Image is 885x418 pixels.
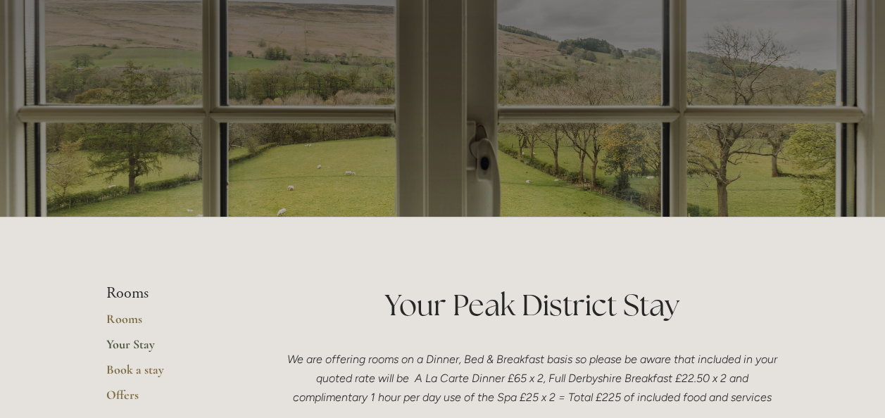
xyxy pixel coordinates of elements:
li: Rooms [106,284,241,303]
em: We are offering rooms on a Dinner, Bed & Breakfast basis so please be aware that included in your... [287,353,780,404]
h1: Your Peak District Stay [286,284,779,326]
a: Offers [106,387,241,412]
a: Book a stay [106,362,241,387]
a: Rooms [106,311,241,336]
a: Your Stay [106,336,241,362]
